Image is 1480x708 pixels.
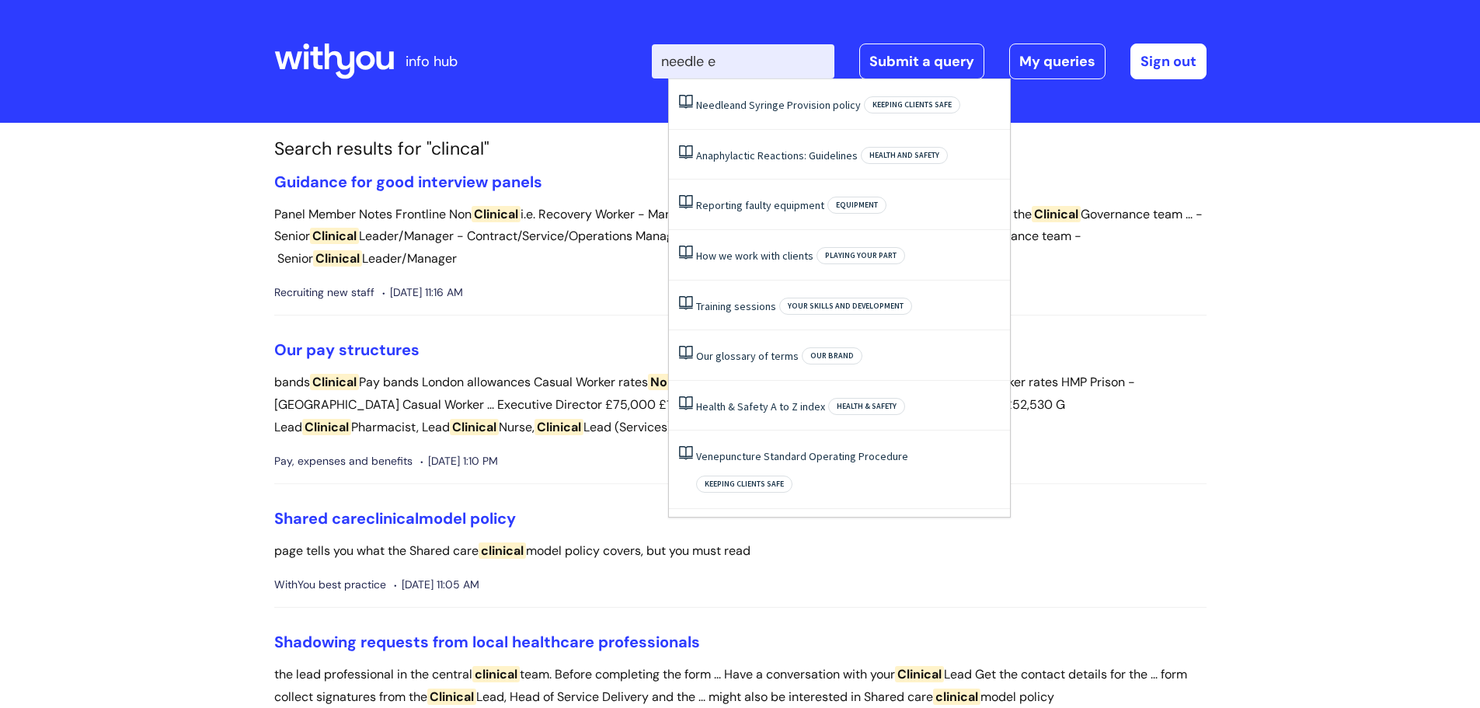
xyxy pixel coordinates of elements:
[427,689,476,705] span: Clinical
[274,452,413,471] span: Pay, expenses and benefits
[479,542,526,559] span: clinical
[274,371,1207,438] p: bands Pay bands London allowances Casual Worker rates Casual ... Casual Worker rates Casual Worke...
[696,476,792,493] span: Keeping clients safe
[652,44,834,78] input: Search
[310,228,359,244] span: Clinical
[274,632,700,652] a: Shadowing requests from local healthcare professionals
[274,172,542,192] a: Guidance for good interview panels
[828,398,905,415] span: Health & Safety
[1009,44,1106,79] a: My queries
[302,419,351,435] span: Clinical
[696,98,861,112] a: Needleand Syringe Provision policy
[1130,44,1207,79] a: Sign out
[696,349,799,363] a: Our glossary of terms
[274,540,1207,563] p: page tells you what the Shared care model policy covers, but you must read
[652,44,1207,79] div: | -
[696,198,824,212] a: Reporting faulty equipment
[817,247,905,264] span: Playing your part
[864,96,960,113] span: Keeping clients safe
[933,689,980,705] span: clinical
[394,575,479,595] span: [DATE] 11:05 AM
[420,452,498,471] span: [DATE] 1:10 PM
[696,249,813,263] a: How we work with clients
[1032,206,1081,222] span: Clinical
[274,575,386,595] span: WithYou best practice
[472,206,521,222] span: Clinical
[859,44,984,79] a: Submit a query
[366,508,419,528] span: clinical
[827,197,886,214] span: Equipment
[696,98,730,112] span: Needle
[895,666,944,682] span: Clinical
[696,148,858,162] a: Anaphylactic Reactions: Guidelines
[472,666,520,682] span: clinical
[274,283,374,302] span: Recruiting new staff
[310,374,359,390] span: Clinical
[696,449,908,463] a: Venepuncture Standard Operating Procedure
[274,138,1207,160] h1: Search results for "clincal"
[406,49,458,74] p: info hub
[802,347,862,364] span: Our brand
[535,419,583,435] span: Clinical
[696,299,776,313] a: Training sessions
[779,298,912,315] span: Your skills and development
[274,204,1207,270] p: Panel Member Notes Frontline Non i.e. Recovery Worker - Manager/Team ... above Frontline i.e. Nur...
[274,340,420,360] a: Our pay structures
[648,374,729,390] span: Non-Clinical
[313,250,362,267] span: Clinical
[450,419,499,435] span: Clinical
[274,508,516,528] a: Shared careclinicalmodel policy
[861,147,948,164] span: Health and safety
[696,399,825,413] a: Health & Safety A to Z index
[382,283,463,302] span: [DATE] 11:16 AM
